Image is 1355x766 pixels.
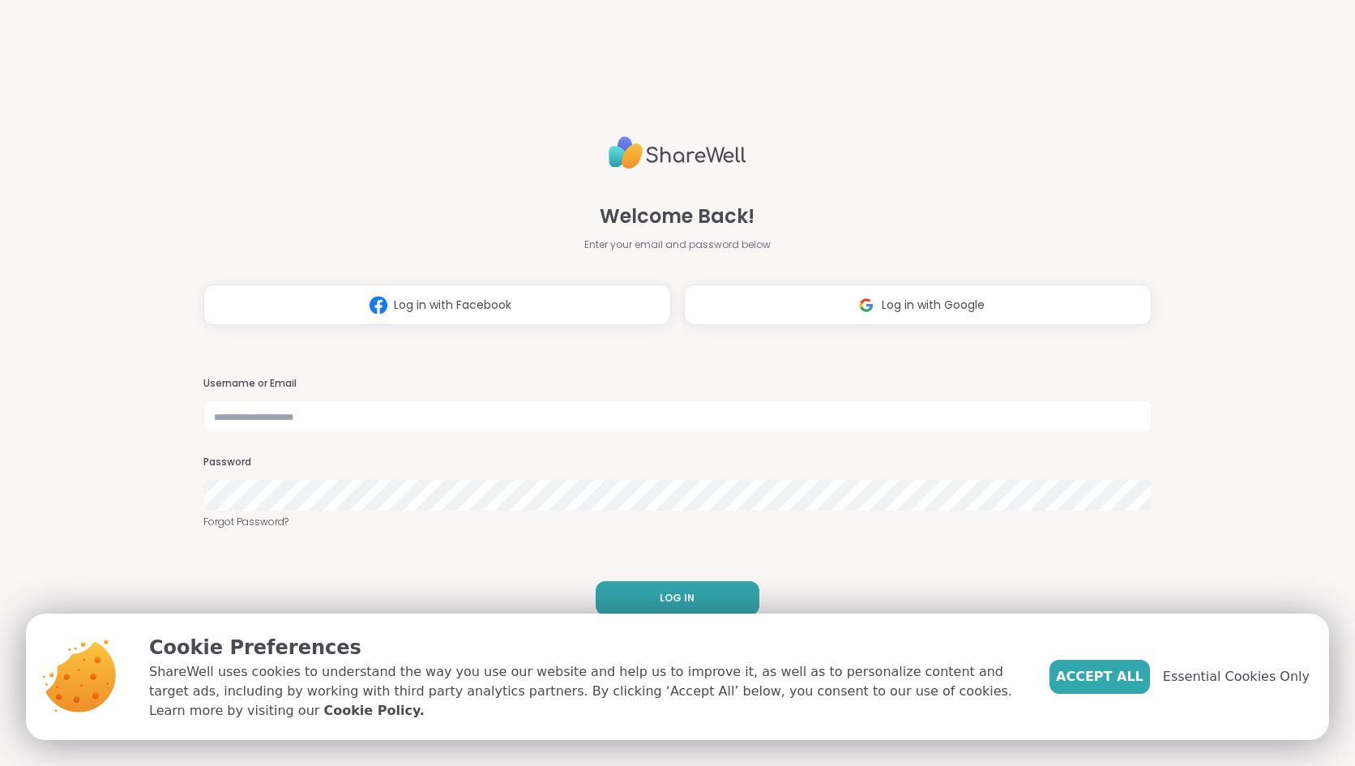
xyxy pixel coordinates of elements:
[323,701,424,721] a: Cookie Policy.
[609,130,746,176] img: ShareWell Logo
[149,633,1024,662] p: Cookie Preferences
[203,285,671,325] button: Log in with Facebook
[660,591,695,606] span: LOG IN
[882,297,985,314] span: Log in with Google
[394,297,511,314] span: Log in with Facebook
[1049,660,1150,694] button: Accept All
[203,377,1152,391] h3: Username or Email
[149,662,1024,721] p: ShareWell uses cookies to understand the way you use our website and help us to improve it, as we...
[684,285,1152,325] button: Log in with Google
[1163,667,1310,687] span: Essential Cookies Only
[203,456,1152,469] h3: Password
[1056,667,1143,687] span: Accept All
[584,238,771,252] span: Enter your email and password below
[851,290,882,320] img: ShareWell Logomark
[596,581,759,615] button: LOG IN
[363,290,394,320] img: ShareWell Logomark
[203,515,1152,529] a: Forgot Password?
[600,202,754,231] span: Welcome Back!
